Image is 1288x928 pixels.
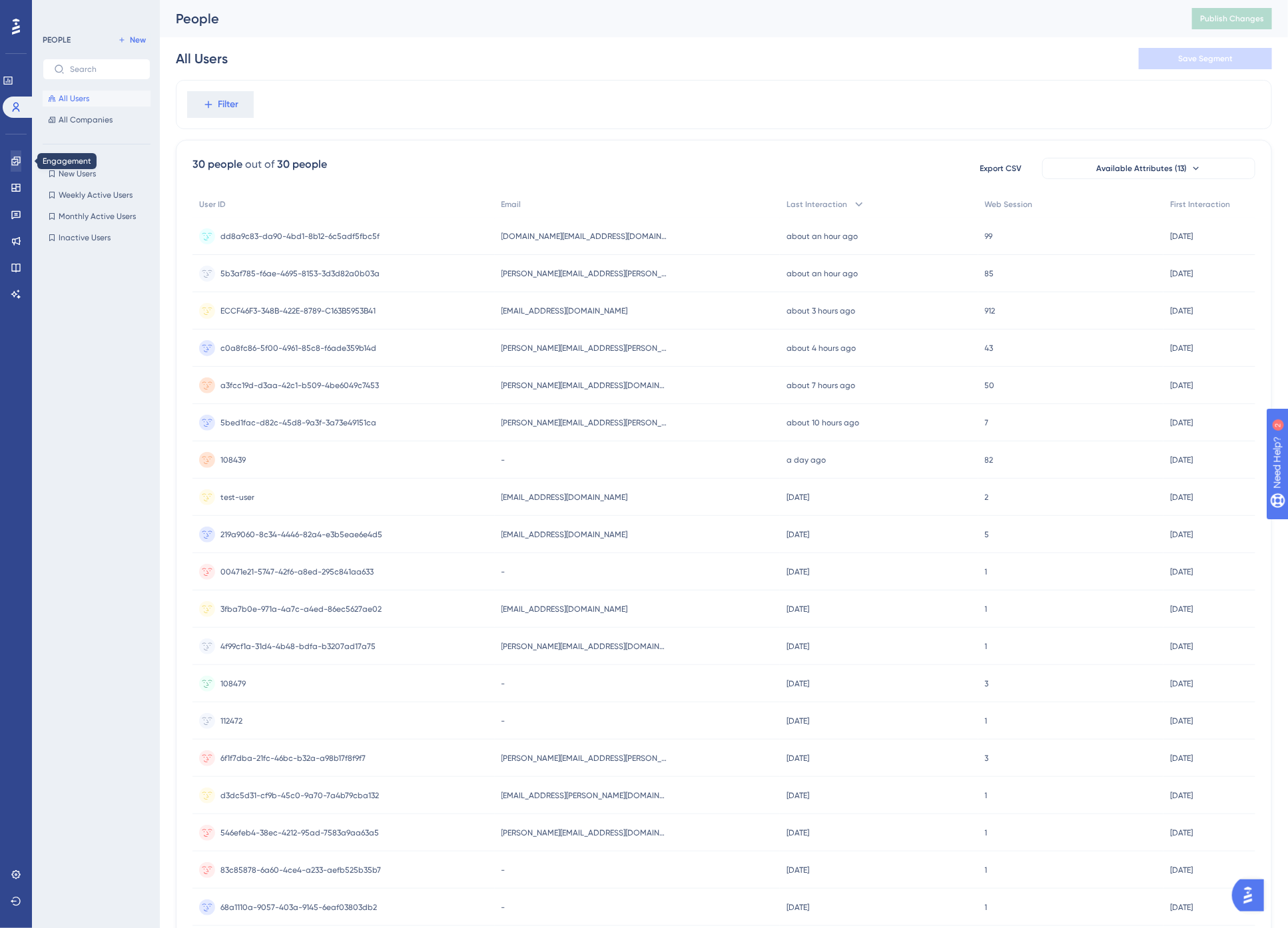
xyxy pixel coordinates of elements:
[501,567,505,577] span: -
[985,268,994,279] span: 85
[1200,13,1264,24] span: Publish Changes
[501,753,668,764] span: [PERSON_NAME][EMAIL_ADDRESS][PERSON_NAME][DOMAIN_NAME]
[501,604,628,614] span: [EMAIL_ADDRESS][DOMAIN_NAME]
[787,306,855,316] time: about 3 hours ago
[1170,828,1193,837] time: [DATE]
[31,3,83,19] span: Need Help?
[787,493,809,502] time: [DATE]
[220,306,376,316] span: ECCF46F3-348B-422E-8789-C163B5953B41
[1170,679,1193,688] time: [DATE]
[220,827,379,838] span: 546efeb4-38ec-4212-95ad-7583a9aa63a5
[220,753,366,764] span: 6f1f7dba-21fc-46bc-b32a-a98b17f8f9f7
[220,567,374,577] span: 00471e21-5747-42f6-a8ed-295c841aa633
[113,32,151,48] button: New
[787,455,826,465] time: a day ago
[985,641,988,652] span: 1
[43,230,151,246] button: Inactive Users
[501,306,628,316] span: [EMAIL_ADDRESS][DOMAIN_NAME]
[1170,530,1193,539] time: [DATE]
[1170,344,1193,353] time: [DATE]
[59,190,133,200] span: Weekly Active Users
[985,604,988,614] span: 1
[787,791,809,800] time: [DATE]
[501,492,628,503] span: [EMAIL_ADDRESS][DOMAIN_NAME]
[1170,642,1193,651] time: [DATE]
[501,455,505,465] span: -
[1178,53,1233,64] span: Save Segment
[968,158,1034,179] button: Export CSV
[985,417,989,428] span: 7
[59,232,111,243] span: Inactive Users
[220,417,376,428] span: 5bed1fac-d82c-45d8-9a3f-3a73e49151ca
[985,380,995,391] span: 50
[787,903,809,912] time: [DATE]
[787,679,809,688] time: [DATE]
[192,156,242,172] div: 30 people
[43,35,71,45] div: PEOPLE
[70,65,139,74] input: Search
[1170,493,1193,502] time: [DATE]
[985,199,1033,210] span: Web Session
[220,865,381,875] span: 83c85878-6a60-4ce4-a233-aefb525b35b7
[176,9,1159,28] div: People
[1232,875,1272,915] iframe: UserGuiding AI Assistant Launcher
[985,827,988,838] span: 1
[787,754,809,763] time: [DATE]
[1170,791,1193,800] time: [DATE]
[501,380,668,391] span: [PERSON_NAME][EMAIL_ADDRESS][DOMAIN_NAME]
[501,343,668,353] span: [PERSON_NAME][EMAIL_ADDRESS][PERSON_NAME][DOMAIN_NAME]
[985,865,988,875] span: 1
[501,716,505,726] span: -
[787,865,809,875] time: [DATE]
[501,199,521,210] span: Email
[501,529,628,540] span: [EMAIL_ADDRESS][DOMAIN_NAME]
[130,35,146,45] span: New
[985,529,990,540] span: 5
[787,716,809,726] time: [DATE]
[245,156,274,172] div: out of
[501,827,668,838] span: [PERSON_NAME][EMAIL_ADDRESS][DOMAIN_NAME]
[985,716,988,726] span: 1
[1170,865,1193,875] time: [DATE]
[1170,199,1230,210] span: First Interaction
[218,97,239,113] span: Filter
[220,716,242,726] span: 112472
[787,344,856,353] time: about 4 hours ago
[220,529,382,540] span: 219a9060-8c34-4446-82a4-e3b5eae6e4d5
[501,231,668,242] span: [DOMAIN_NAME][EMAIL_ADDRESS][DOMAIN_NAME]
[787,828,809,837] time: [DATE]
[92,7,96,17] div: 2
[501,678,505,689] span: -
[501,641,668,652] span: [PERSON_NAME][EMAIL_ADDRESS][DOMAIN_NAME]
[1170,716,1193,726] time: [DATE]
[1192,8,1272,29] button: Publish Changes
[501,790,668,801] span: [EMAIL_ADDRESS][PERSON_NAME][DOMAIN_NAME]
[220,604,382,614] span: 3fba7b0e-971a-4a7c-a4ed-86ec5627ae02
[985,231,993,242] span: 99
[59,93,89,104] span: All Users
[1170,754,1193,763] time: [DATE]
[220,231,380,242] span: dd8a9c83-da90-4bd1-8b12-6c5adf5fbc5f
[43,112,151,128] button: All Companies
[985,306,996,316] span: 912
[1139,48,1272,69] button: Save Segment
[985,678,989,689] span: 3
[787,269,858,278] time: about an hour ago
[1170,418,1193,427] time: [DATE]
[1170,455,1193,465] time: [DATE]
[985,753,989,764] span: 3
[187,91,254,118] button: Filter
[43,187,151,203] button: Weekly Active Users
[220,268,380,279] span: 5b3af785-f6ae-4695-8153-3d3d82a0b03a
[985,492,989,503] span: 2
[220,790,379,801] span: d3dc5d31-cf9b-45c0-9a70-7a4b79cba132
[787,381,855,390] time: about 7 hours ago
[220,343,376,353] span: c0a8fc86-5f00-4961-85c8-f6ade359b14d
[220,455,246,465] span: 108439
[501,902,505,913] span: -
[1170,903,1193,912] time: [DATE]
[501,417,668,428] span: [PERSON_NAME][EMAIL_ADDRESS][PERSON_NAME][DOMAIN_NAME]
[985,567,988,577] span: 1
[787,418,859,427] time: about 10 hours ago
